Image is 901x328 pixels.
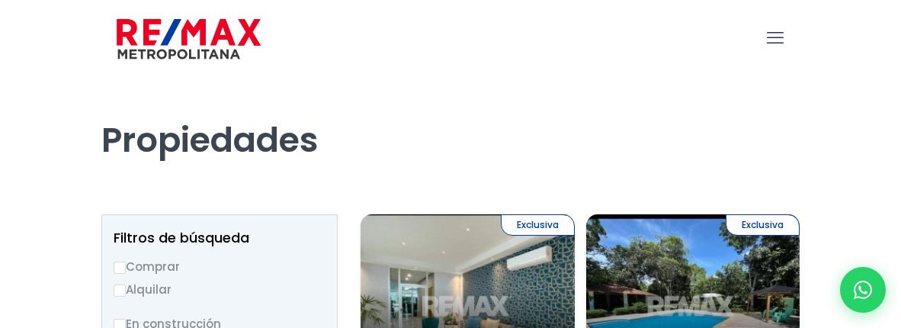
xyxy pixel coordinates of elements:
[114,262,126,274] input: Comprar
[114,257,325,276] label: Comprar
[762,25,788,51] a: mobile menu
[117,16,261,62] img: remax-metropolitana-logo
[501,214,575,236] span: Exclusiva
[114,285,126,297] input: Alquilar
[114,230,325,246] h2: Filtros de búsqueda
[726,214,800,236] span: Exclusiva
[101,77,800,161] h1: Propiedades
[114,280,325,299] label: Alquilar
